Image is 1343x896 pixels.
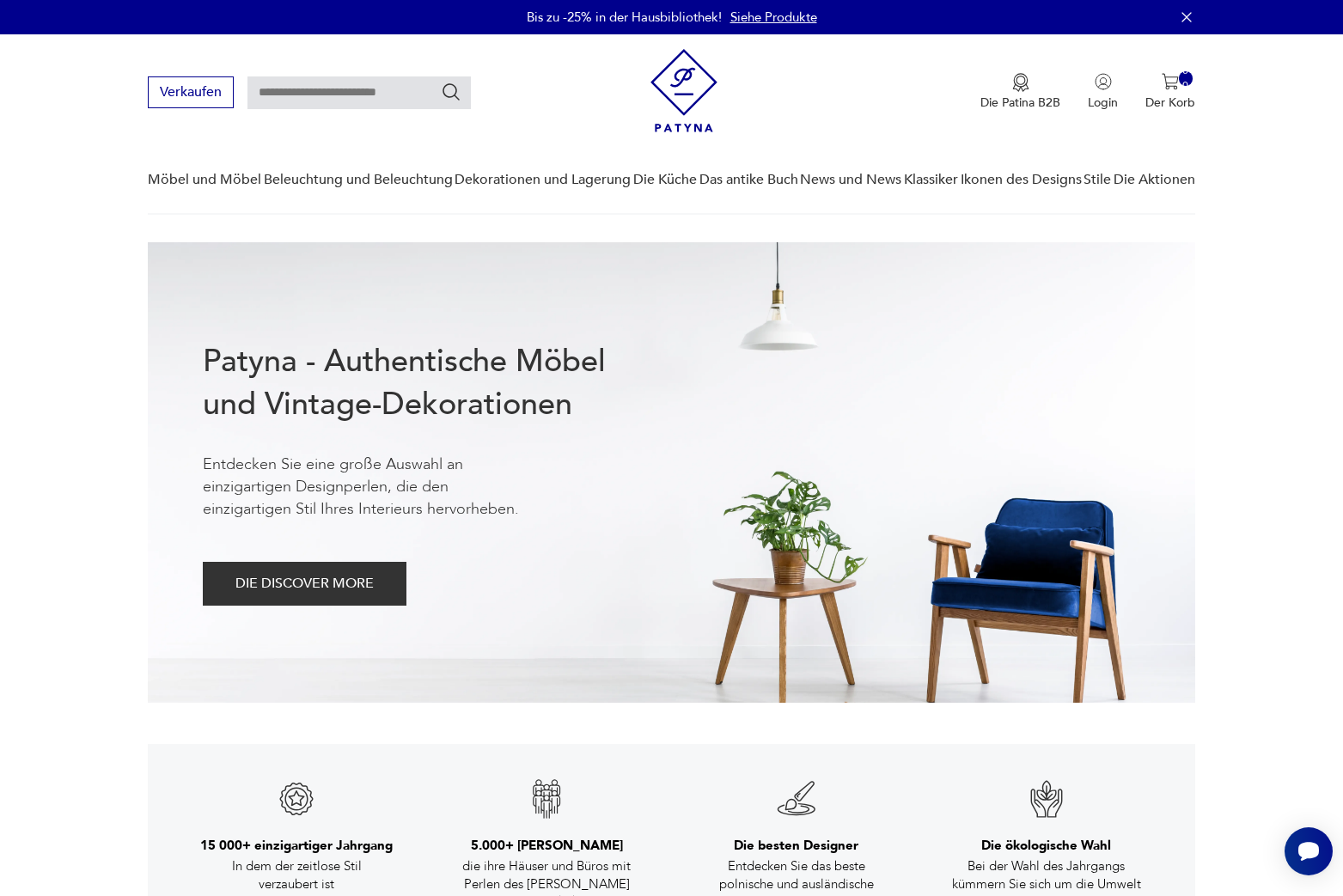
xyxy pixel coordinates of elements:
button: Login [1088,73,1118,111]
p: Der Korb [1145,94,1195,111]
img: Die Qualitätsgarantie [276,778,317,820]
h3: Die ökologische Wahl [981,837,1111,854]
h3: Die besten Designer [734,837,858,854]
a: Stile [1084,147,1111,213]
button: 0 0Der Korb [1145,73,1195,111]
p: Bei der Wahl des Jahrgangs kümmern Sie sich um die Umwelt [952,857,1141,893]
img: Ikone des Nutzers [1095,73,1112,90]
a: Die Aktionen [1114,147,1195,213]
a: Ikone der MedailleDie Patina B2B [980,73,1060,111]
a: Siehe Produkte [730,9,817,26]
h3: 15 000+ einzigartiger Jahrgang [200,837,393,854]
div: 0 0 [1179,71,1193,86]
img: Die Qualitätsgarantie [526,778,567,820]
a: Möbel und Möbel [148,147,261,213]
img: Patyna - Shop mit Möbeln und Dekorationen Vintage [650,49,717,132]
p: Login [1088,94,1118,111]
button: Verkaufen [148,76,234,108]
button: Suche nach dem [441,82,461,102]
img: Die Qualitätsgarantie [776,778,817,820]
a: Das antike Buch [699,147,798,213]
button: Die Patina B2B [980,73,1060,111]
a: Die Küche [633,147,697,213]
a: News und News [800,147,901,213]
img: Ikone der Medaille [1012,73,1029,92]
p: Die Patina B2B [980,94,1060,111]
a: Beleuchtung und Beleuchtung [264,147,453,213]
a: Ikonen des Designs [961,147,1082,213]
a: Verkaufen [148,88,234,100]
a: Dekorationen und Lagerung [455,147,631,213]
h3: 5.000+ [PERSON_NAME] [471,837,623,854]
img: Ikone des Korbs [1162,73,1179,90]
iframe: Smartsupp widget button [1285,827,1333,875]
a: Die DISCOVER MORE [203,579,406,591]
p: Bis zu -25% in der Hausbibliothek! [527,9,722,26]
a: Klassiker [904,147,958,213]
p: Entdecken Sie eine große Auswahl an einzigartigen Designperlen, die den einzigartigen Stil Ihres ... [203,454,529,521]
p: In dem der zeitlose Stil verzaubert ist [202,857,391,893]
img: Die Qualitätsgarantie [1026,778,1067,820]
h1: Patyna - Authentische Möbel und Vintage-Dekorationen [203,340,667,426]
button: Die DISCOVER MORE [203,562,406,606]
